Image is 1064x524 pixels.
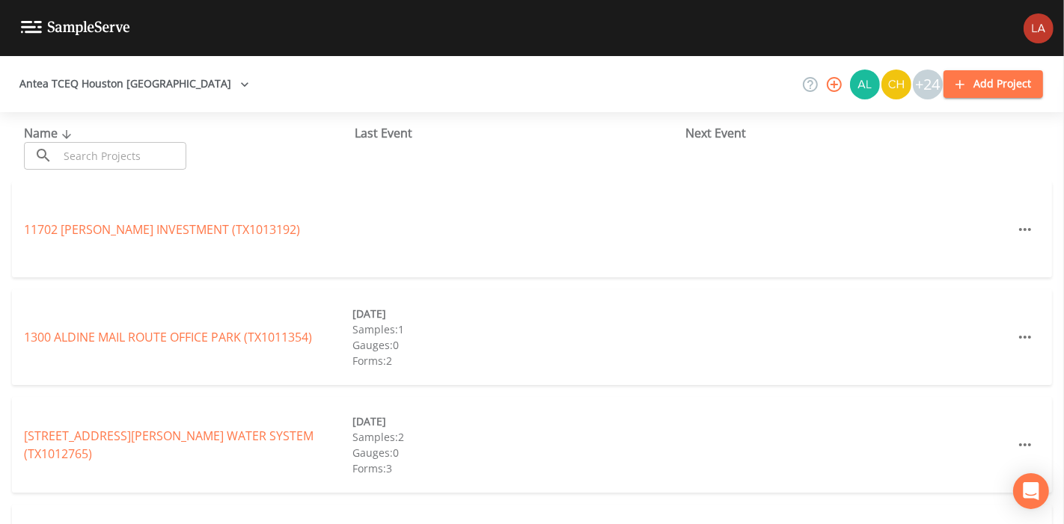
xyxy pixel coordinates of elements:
[1024,13,1054,43] img: cf6e799eed601856facf0d2563d1856d
[24,428,314,462] a: [STREET_ADDRESS][PERSON_NAME] WATER SYSTEM (TX1012765)
[849,70,881,99] div: Alaina Hahn
[850,70,880,99] img: 30a13df2a12044f58df5f6b7fda61338
[352,445,681,460] div: Gauges: 0
[352,306,681,321] div: [DATE]
[944,70,1043,98] button: Add Project
[352,353,681,369] div: Forms: 2
[685,124,1016,142] div: Next Event
[58,142,186,170] input: Search Projects
[352,321,681,337] div: Samples: 1
[352,413,681,429] div: [DATE]
[355,124,685,142] div: Last Event
[13,70,255,98] button: Antea TCEQ Houston [GEOGRAPHIC_DATA]
[24,221,300,238] a: 11702 [PERSON_NAME] INVESTMENT (TX1013192)
[352,429,681,445] div: Samples: 2
[881,70,912,99] div: Charles Medina
[21,21,130,35] img: logo
[1013,473,1049,509] div: Open Intercom Messenger
[881,70,911,99] img: c74b8b8b1c7a9d34f67c5e0ca157ed15
[352,337,681,353] div: Gauges: 0
[24,329,312,345] a: 1300 ALDINE MAIL ROUTE OFFICE PARK (TX1011354)
[24,125,76,141] span: Name
[913,70,943,99] div: +24
[352,460,681,476] div: Forms: 3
